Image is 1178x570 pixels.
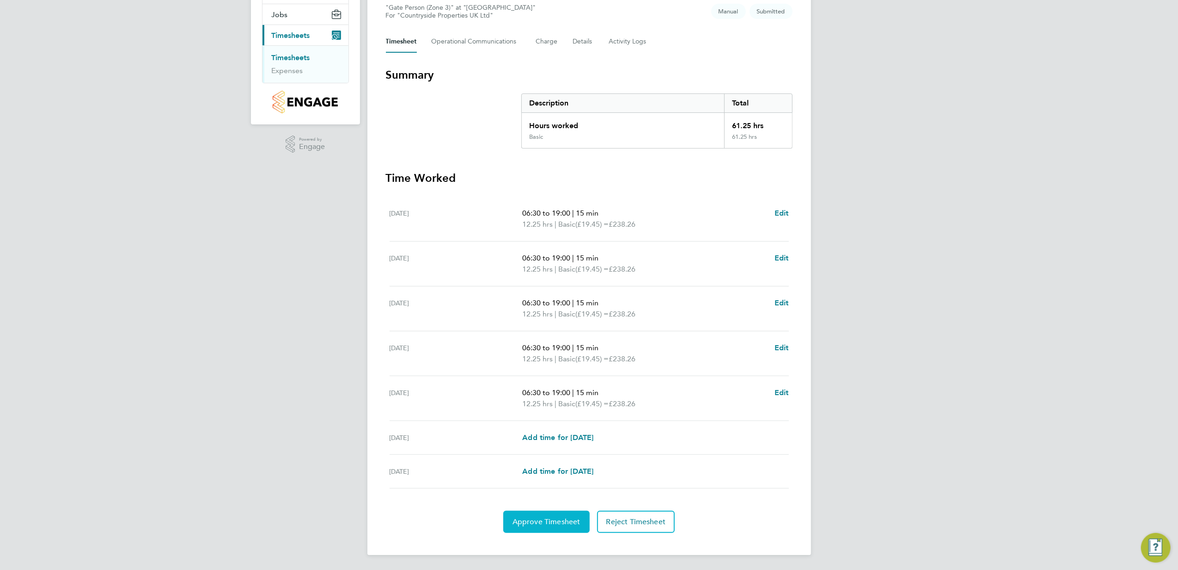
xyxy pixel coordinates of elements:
div: Total [724,94,792,112]
span: Powered by [299,136,325,143]
span: Edit [775,254,789,262]
span: 06:30 to 19:00 [522,298,570,307]
span: 06:30 to 19:00 [522,254,570,262]
span: Add time for [DATE] [522,433,593,442]
div: [DATE] [390,297,523,320]
span: | [555,310,556,318]
a: Edit [775,253,789,264]
div: Description [522,94,725,112]
span: 15 min [576,254,598,262]
a: Go to home page [262,91,349,113]
span: 15 min [576,388,598,397]
span: 06:30 to 19:00 [522,388,570,397]
section: Timesheet [386,68,793,533]
span: 06:30 to 19:00 [522,343,570,352]
button: Details [573,31,594,53]
span: | [555,220,556,229]
span: £238.26 [609,399,635,408]
h3: Time Worked [386,171,793,186]
button: Charge [536,31,558,53]
span: £238.26 [609,310,635,318]
span: Approve Timesheet [513,517,580,527]
span: This timesheet was manually created. [711,4,746,19]
button: Engage Resource Center [1141,533,1171,563]
span: Basic [558,219,575,230]
span: | [572,298,574,307]
span: (£19.45) = [575,354,609,363]
span: Edit [775,209,789,217]
span: Timesheets [272,31,310,40]
button: Activity Logs [609,31,648,53]
a: Timesheets [272,53,310,62]
span: Edit [775,343,789,352]
span: Basic [558,353,575,365]
a: Edit [775,208,789,219]
h3: Summary [386,68,793,82]
span: 12.25 hrs [522,220,553,229]
div: [DATE] [390,387,523,409]
div: [DATE] [390,342,523,365]
span: Basic [558,264,575,275]
span: 12.25 hrs [522,399,553,408]
button: Approve Timesheet [503,511,590,533]
span: £238.26 [609,220,635,229]
div: 61.25 hrs [724,133,792,148]
div: [DATE] [390,432,523,443]
span: £238.26 [609,265,635,273]
div: 61.25 hrs [724,113,792,133]
span: Edit [775,388,789,397]
span: | [572,254,574,262]
div: [DATE] [390,253,523,275]
span: (£19.45) = [575,310,609,318]
span: | [555,399,556,408]
span: This timesheet is Submitted. [750,4,793,19]
a: Add time for [DATE] [522,432,593,443]
span: Basic [558,398,575,409]
span: Reject Timesheet [606,517,666,527]
div: [DATE] [390,208,523,230]
span: 12.25 hrs [522,310,553,318]
span: (£19.45) = [575,220,609,229]
span: Add time for [DATE] [522,467,593,476]
div: [DATE] [390,466,523,477]
div: Summary [521,93,793,149]
span: | [572,343,574,352]
span: 12.25 hrs [522,354,553,363]
div: Timesheets [262,45,348,83]
div: Hours worked [522,113,725,133]
span: Jobs [272,10,288,19]
div: "Gate Person (Zone 3)" at "[GEOGRAPHIC_DATA]" [386,4,536,19]
button: Operational Communications [432,31,521,53]
span: 06:30 to 19:00 [522,209,570,217]
span: | [572,388,574,397]
img: countryside-properties-logo-retina.png [273,91,338,113]
button: Timesheets [262,25,348,45]
span: 15 min [576,343,598,352]
span: | [555,354,556,363]
a: Edit [775,342,789,353]
span: (£19.45) = [575,265,609,273]
span: 12.25 hrs [522,265,553,273]
span: (£19.45) = [575,399,609,408]
span: 15 min [576,298,598,307]
span: Engage [299,143,325,151]
button: Timesheet [386,31,417,53]
a: Add time for [DATE] [522,466,593,477]
span: Edit [775,298,789,307]
div: Basic [529,133,543,141]
button: Reject Timesheet [597,511,675,533]
button: Jobs [262,4,348,25]
a: Powered byEngage [286,136,325,153]
span: | [555,265,556,273]
span: £238.26 [609,354,635,363]
div: For "Countryside Properties UK Ltd" [386,12,536,19]
span: 15 min [576,209,598,217]
a: Edit [775,387,789,398]
span: Basic [558,309,575,320]
a: Edit [775,297,789,309]
a: Expenses [272,66,303,75]
span: | [572,209,574,217]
